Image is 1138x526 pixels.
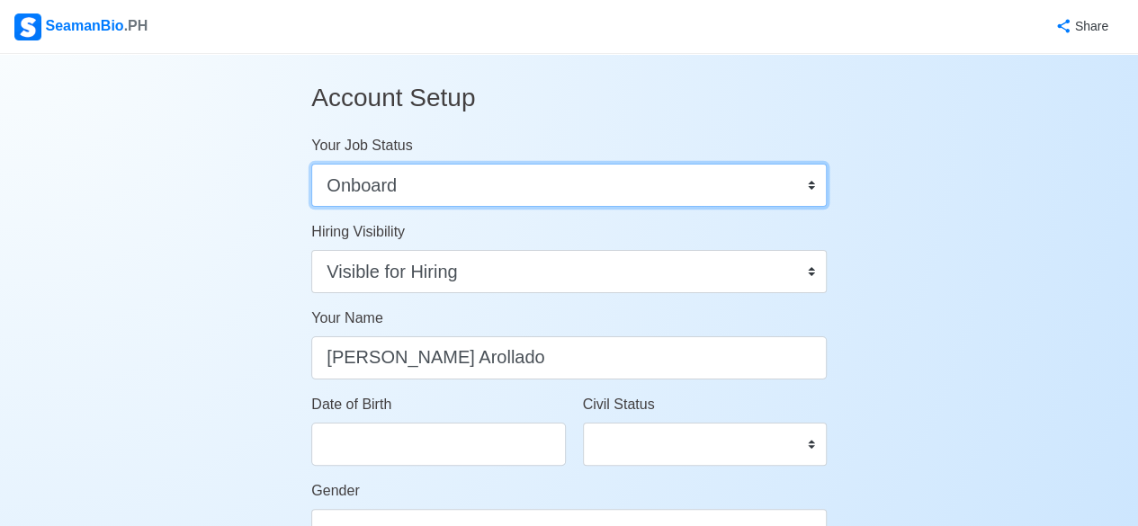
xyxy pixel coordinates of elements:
[124,18,148,33] span: .PH
[14,13,41,40] img: Logo
[311,394,391,415] label: Date of Birth
[311,336,827,379] input: Type your name
[311,310,382,325] span: Your Name
[311,480,359,502] label: Gender
[311,224,405,239] span: Hiring Visibility
[311,68,827,128] h3: Account Setup
[14,13,148,40] div: SeamanBio
[311,135,412,156] label: Your Job Status
[583,394,655,415] label: Civil Status
[1037,9,1124,44] button: Share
